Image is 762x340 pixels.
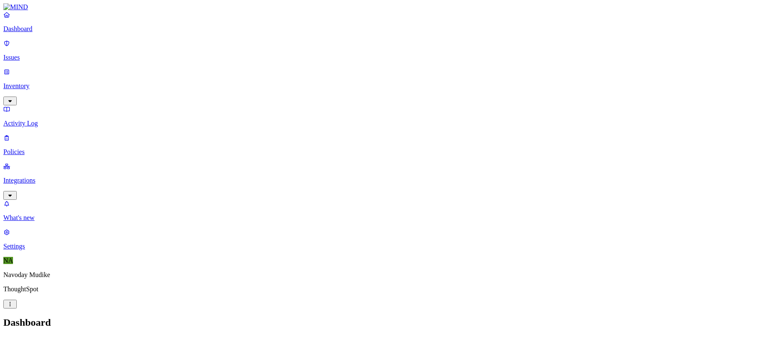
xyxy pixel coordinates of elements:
[3,177,759,184] p: Integrations
[3,148,759,156] p: Policies
[3,105,759,127] a: Activity Log
[3,134,759,156] a: Policies
[3,285,759,293] p: ThoughtSpot
[3,120,759,127] p: Activity Log
[3,68,759,104] a: Inventory
[3,11,759,33] a: Dashboard
[3,25,759,33] p: Dashboard
[3,39,759,61] a: Issues
[3,214,759,222] p: What's new
[3,271,759,279] p: Navoday Mudike
[3,162,759,199] a: Integrations
[3,54,759,61] p: Issues
[3,317,759,328] h2: Dashboard
[3,257,13,264] span: NA
[3,243,759,250] p: Settings
[3,200,759,222] a: What's new
[3,228,759,250] a: Settings
[3,82,759,90] p: Inventory
[3,3,28,11] img: MIND
[3,3,759,11] a: MIND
